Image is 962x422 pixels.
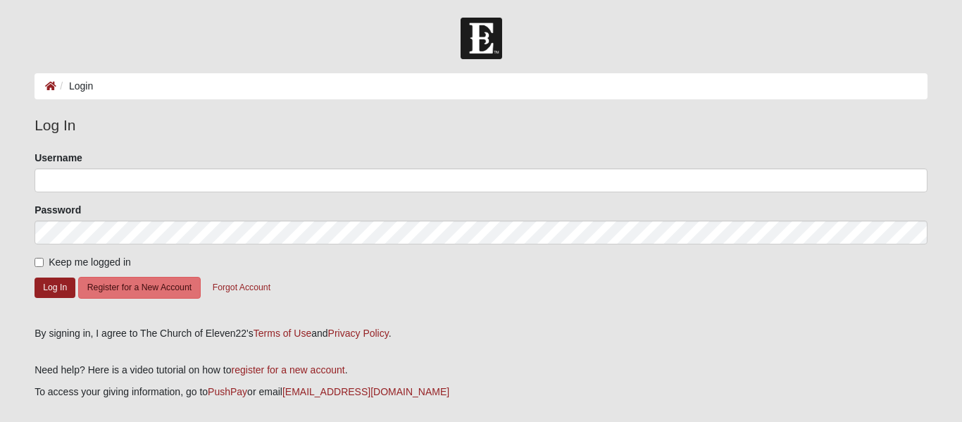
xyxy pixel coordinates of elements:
[328,328,389,339] a: Privacy Policy
[35,151,82,165] label: Username
[254,328,311,339] a: Terms of Use
[282,386,449,397] a: [EMAIL_ADDRESS][DOMAIN_NAME]
[35,258,44,267] input: Keep me logged in
[232,364,345,376] a: register for a new account
[35,203,81,217] label: Password
[35,114,927,137] legend: Log In
[204,277,280,299] button: Forgot Account
[35,363,927,378] p: Need help? Here is a video tutorial on how to .
[208,386,247,397] a: PushPay
[35,326,927,341] div: By signing in, I agree to The Church of Eleven22's and .
[35,385,927,399] p: To access your giving information, go to or email
[35,278,75,298] button: Log In
[56,79,93,94] li: Login
[461,18,502,59] img: Church of Eleven22 Logo
[49,256,131,268] span: Keep me logged in
[78,277,201,299] button: Register for a New Account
